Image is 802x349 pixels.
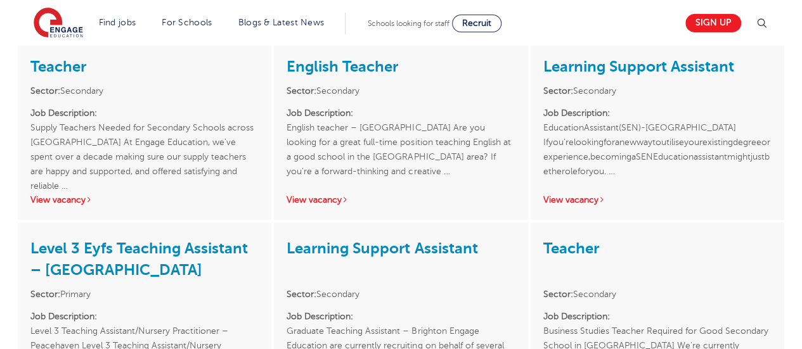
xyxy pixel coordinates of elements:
[685,14,741,32] a: Sign up
[287,57,398,75] a: English Teacher
[162,18,212,27] a: For Schools
[543,86,573,95] strong: Sector:
[462,18,491,28] span: Recruit
[30,108,97,117] strong: Job Description:
[30,311,97,320] strong: Job Description:
[287,108,353,117] strong: Job Description:
[30,57,86,75] a: Teacher
[30,86,60,95] strong: Sector:
[30,194,93,204] a: View vacancy
[452,15,501,32] a: Recruit
[30,286,259,301] li: Primary
[543,83,772,98] li: Secondary
[287,239,477,257] a: Learning Support Assistant
[543,311,610,320] strong: Job Description:
[30,83,259,98] li: Secondary
[30,239,248,278] a: Level 3 Eyfs Teaching Assistant – [GEOGRAPHIC_DATA]
[287,105,515,178] p: English teacher – [GEOGRAPHIC_DATA] Are you looking for a great full-time position teaching Engli...
[543,289,573,298] strong: Sector:
[238,18,325,27] a: Blogs & Latest News
[543,239,599,257] a: Teacher
[287,311,353,320] strong: Job Description:
[34,8,83,39] img: Engage Education
[287,194,349,204] a: View vacancy
[543,57,734,75] a: Learning Support Assistant
[543,286,772,301] li: Secondary
[30,289,60,298] strong: Sector:
[287,286,515,301] li: Secondary
[543,194,605,204] a: View vacancy
[287,86,316,95] strong: Sector:
[543,105,772,178] p: EducationAssistant(SEN)-[GEOGRAPHIC_DATA] Ifyou’relookingforanewwaytoutiliseyourexistingdegreeore...
[287,289,316,298] strong: Sector:
[543,108,610,117] strong: Job Description:
[99,18,136,27] a: Find jobs
[30,105,259,178] p: Supply Teachers Needed for Secondary Schools across [GEOGRAPHIC_DATA] At Engage Education, we’ve ...
[287,83,515,98] li: Secondary
[368,19,450,28] span: Schools looking for staff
